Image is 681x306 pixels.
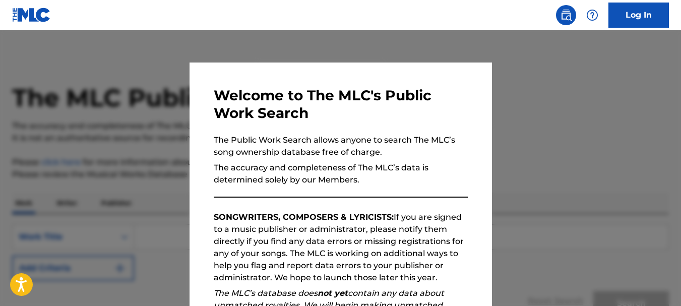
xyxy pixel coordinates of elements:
img: MLC Logo [12,8,51,22]
strong: not yet [318,288,348,298]
a: Log In [608,3,669,28]
p: If you are signed to a music publisher or administrator, please notify them directly if you find ... [214,211,468,284]
a: Public Search [556,5,576,25]
h3: Welcome to The MLC's Public Work Search [214,87,468,122]
img: search [560,9,572,21]
strong: SONGWRITERS, COMPOSERS & LYRICISTS: [214,212,394,222]
p: The Public Work Search allows anyone to search The MLC’s song ownership database free of charge. [214,134,468,158]
p: The accuracy and completeness of The MLC’s data is determined solely by our Members. [214,162,468,186]
img: help [586,9,598,21]
div: Help [582,5,602,25]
